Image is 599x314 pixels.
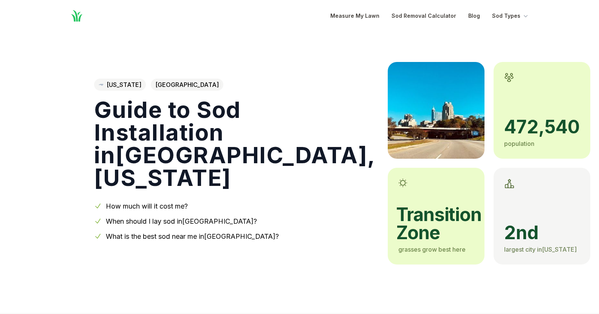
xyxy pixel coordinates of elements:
[396,206,474,242] span: transition zone
[504,224,580,242] span: 2nd
[330,11,379,20] a: Measure My Lawn
[99,84,104,86] img: North Carolina state outline
[392,11,456,20] a: Sod Removal Calculator
[504,118,580,136] span: 472,540
[106,232,279,240] a: What is the best sod near me in[GEOGRAPHIC_DATA]?
[106,202,188,210] a: How much will it cost me?
[504,246,577,253] span: largest city in [US_STATE]
[388,62,484,159] img: A picture of Raleigh
[492,11,529,20] button: Sod Types
[468,11,480,20] a: Blog
[94,79,146,91] a: [US_STATE]
[504,140,534,147] span: population
[151,79,223,91] span: [GEOGRAPHIC_DATA]
[106,217,257,225] a: When should I lay sod in[GEOGRAPHIC_DATA]?
[94,98,376,189] h1: Guide to Sod Installation in [GEOGRAPHIC_DATA] , [US_STATE]
[398,246,466,253] span: grasses grow best here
